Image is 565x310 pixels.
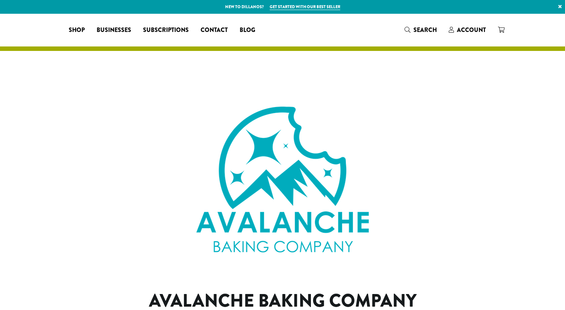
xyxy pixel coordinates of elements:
span: Blog [240,26,255,35]
span: Search [413,26,437,34]
span: Contact [201,26,228,35]
a: Shop [63,24,91,36]
span: Businesses [97,26,131,35]
a: Get started with our best seller [270,4,340,10]
span: Account [457,26,486,34]
span: Subscriptions [143,26,189,35]
a: Search [399,24,443,36]
span: Shop [69,26,85,35]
